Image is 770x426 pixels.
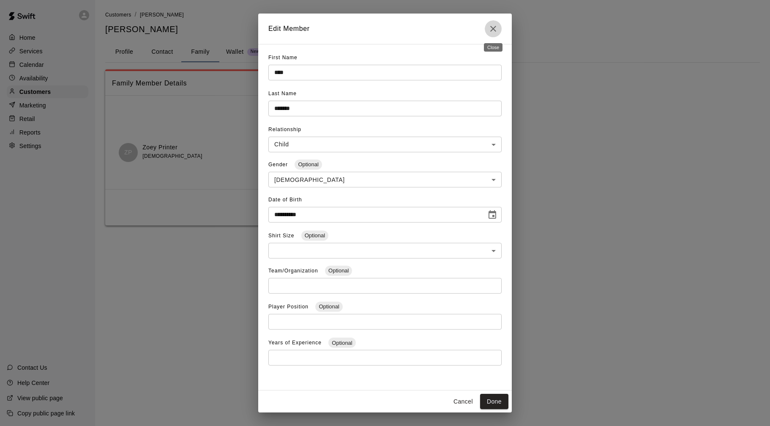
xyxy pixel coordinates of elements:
[480,394,508,410] button: Done
[328,340,355,346] span: Optional
[268,233,296,239] span: Shirt Size
[484,206,501,223] button: Choose date, selected date is Jan 27, 2015
[485,20,502,37] button: Close
[258,14,512,44] h2: Edit Member
[268,137,502,152] div: Child
[268,91,297,96] span: Last Name
[301,232,328,239] span: Optional
[315,303,342,310] span: Optional
[268,268,320,274] span: Team/Organization
[268,304,310,310] span: Player Position
[268,197,302,203] span: Date of Birth
[325,267,352,274] span: Optional
[450,394,477,410] button: Cancel
[268,340,323,346] span: Years of Experience
[268,162,289,168] span: Gender
[295,161,322,168] span: Optional
[268,126,301,132] span: Relationship
[268,55,298,60] span: First Name
[484,43,502,52] div: Close
[268,172,502,187] div: [DEMOGRAPHIC_DATA]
